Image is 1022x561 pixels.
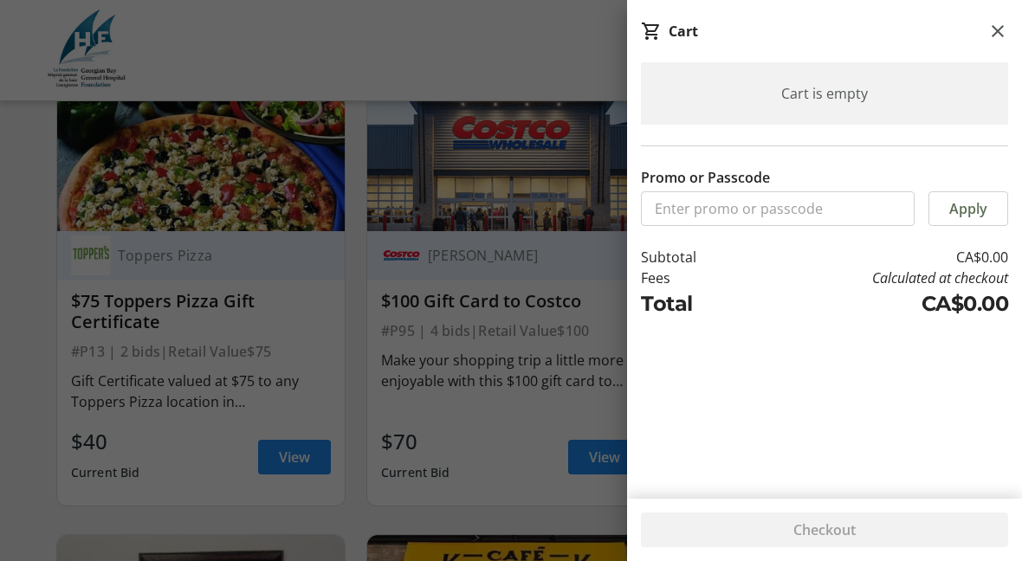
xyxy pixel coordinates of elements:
[641,62,1008,125] div: Cart is empty
[747,247,1008,268] td: CA$0.00
[641,288,747,319] td: Total
[669,21,698,42] div: Cart
[949,198,987,219] span: Apply
[747,288,1008,319] td: CA$0.00
[641,247,747,268] td: Subtotal
[641,167,770,188] label: Promo or Passcode
[928,191,1008,226] button: Apply
[747,268,1008,288] td: Calculated at checkout
[641,268,747,288] td: Fees
[641,191,915,226] input: Enter promo or passcode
